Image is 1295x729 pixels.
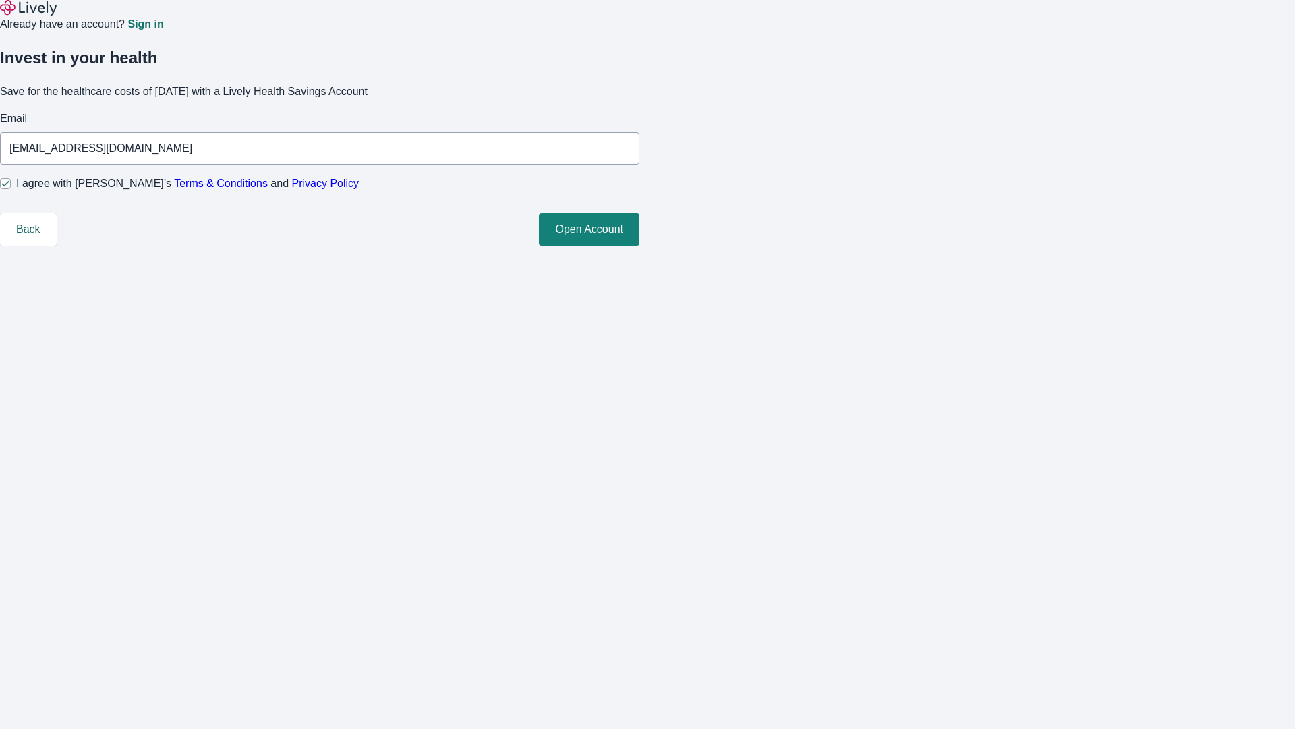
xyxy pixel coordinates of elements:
button: Open Account [539,213,639,246]
a: Sign in [127,19,163,30]
a: Privacy Policy [292,178,359,189]
a: Terms & Conditions [174,178,268,189]
span: I agree with [PERSON_NAME]’s and [16,175,359,192]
